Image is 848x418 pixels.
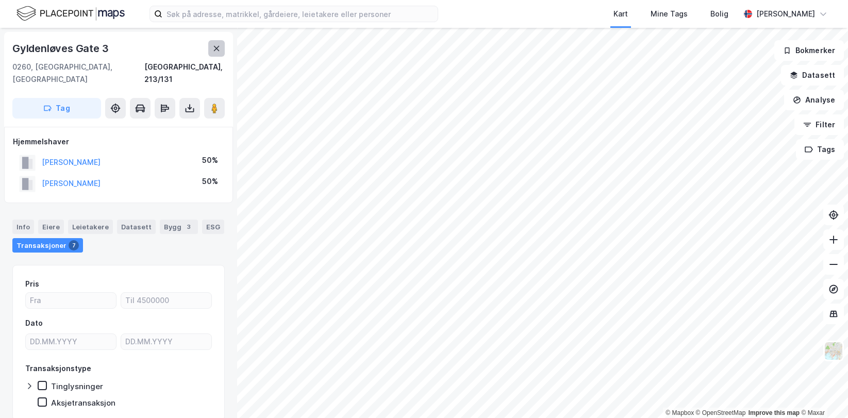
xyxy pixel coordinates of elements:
[781,65,844,86] button: Datasett
[796,139,844,160] button: Tags
[749,409,800,416] a: Improve this map
[202,154,218,166] div: 50%
[202,220,224,234] div: ESG
[824,341,843,361] img: Z
[184,222,194,232] div: 3
[25,278,39,290] div: Pris
[12,61,144,86] div: 0260, [GEOGRAPHIC_DATA], [GEOGRAPHIC_DATA]
[12,238,83,253] div: Transaksjoner
[51,398,115,408] div: Aksjetransaksjon
[26,334,116,349] input: DD.MM.YYYY
[38,220,64,234] div: Eiere
[68,220,113,234] div: Leietakere
[51,381,103,391] div: Tinglysninger
[16,5,125,23] img: logo.f888ab2527a4732fd821a326f86c7f29.svg
[613,8,628,20] div: Kart
[117,220,156,234] div: Datasett
[160,220,198,234] div: Bygg
[69,240,79,250] div: 7
[666,409,694,416] a: Mapbox
[12,98,101,119] button: Tag
[784,90,844,110] button: Analyse
[12,40,110,57] div: Gyldenløves Gate 3
[144,61,225,86] div: [GEOGRAPHIC_DATA], 213/131
[651,8,688,20] div: Mine Tags
[121,293,211,308] input: Til 4500000
[756,8,815,20] div: [PERSON_NAME]
[25,362,91,375] div: Transaksjonstype
[12,220,34,234] div: Info
[26,293,116,308] input: Fra
[774,40,844,61] button: Bokmerker
[794,114,844,135] button: Filter
[710,8,728,20] div: Bolig
[796,369,848,418] iframe: Chat Widget
[25,317,43,329] div: Dato
[696,409,746,416] a: OpenStreetMap
[121,334,211,349] input: DD.MM.YYYY
[202,175,218,188] div: 50%
[162,6,438,22] input: Søk på adresse, matrikkel, gårdeiere, leietakere eller personer
[13,136,224,148] div: Hjemmelshaver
